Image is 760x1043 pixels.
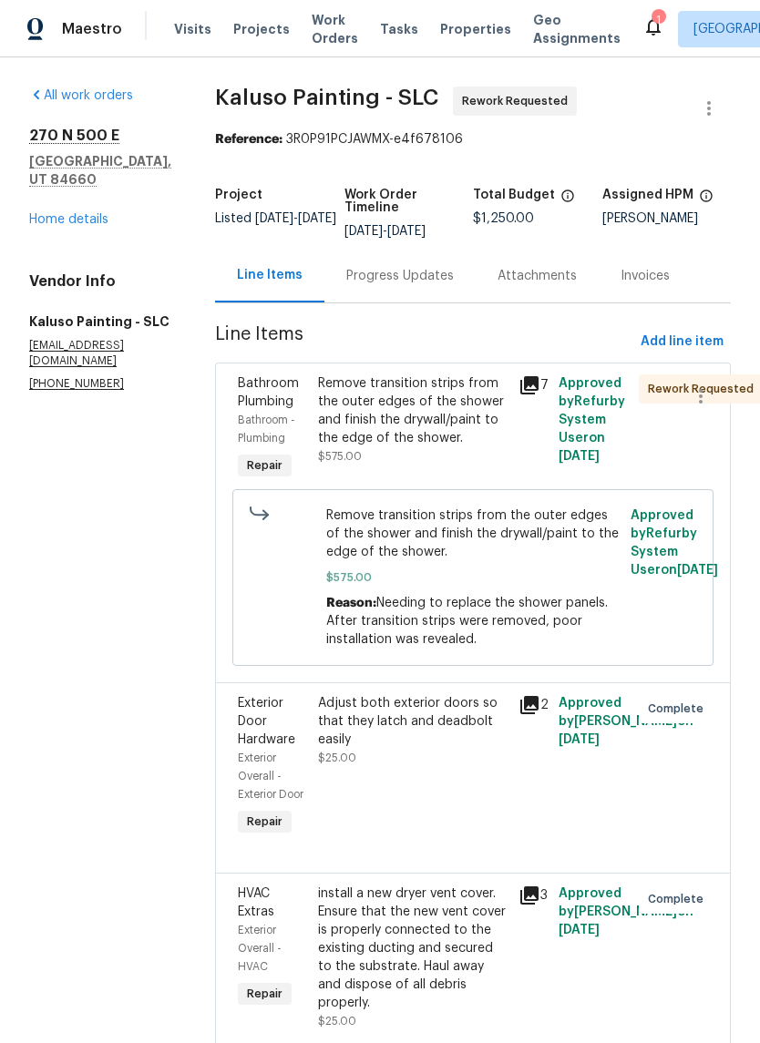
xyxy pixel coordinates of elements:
span: Bathroom - Plumbing [238,414,295,444]
span: Exterior Overall - Exterior Door [238,752,303,800]
div: Attachments [498,267,577,285]
h4: Vendor Info [29,272,171,291]
span: Needing to replace the shower panels. After transition strips were removed, poor installation was... [326,597,608,646]
span: Remove transition strips from the outer edges of the shower and finish the drywall/paint to the e... [326,506,621,561]
div: 1 [652,11,664,29]
span: Projects [233,20,290,38]
span: The total cost of line items that have been proposed by Opendoor. This sum includes line items th... [560,189,575,212]
div: Line Items [237,266,303,284]
span: Rework Requested [462,92,575,110]
span: [DATE] [298,212,336,225]
span: [DATE] [387,225,426,238]
span: $25.00 [318,752,356,763]
span: Exterior Door Hardware [238,697,295,746]
span: Reason: [326,597,376,609]
span: Work Orders [312,11,358,47]
span: [DATE] [677,564,718,577]
span: Kaluso Painting - SLC [215,87,438,108]
span: Maestro [62,20,122,38]
span: - [344,225,426,238]
div: Progress Updates [346,267,454,285]
span: Bathroom Plumbing [238,377,299,408]
span: [DATE] [559,450,600,463]
a: All work orders [29,89,133,102]
span: Approved by [PERSON_NAME] on [559,887,693,936]
h5: Assigned HPM [602,189,693,201]
div: 3R0P91PCJAWMX-e4f678106 [215,130,731,148]
div: [PERSON_NAME] [602,212,732,225]
span: [DATE] [559,733,600,746]
span: The hpm assigned to this work order. [699,189,714,212]
span: Repair [240,985,290,1003]
h5: Work Order Timeline [344,189,474,214]
div: 7 [519,374,548,396]
span: Approved by Refurby System User on [631,509,718,577]
span: Properties [440,20,511,38]
span: Complete [648,700,711,718]
div: Remove transition strips from the outer edges of the shower and finish the drywall/paint to the e... [318,374,508,447]
div: 2 [519,694,548,716]
span: Approved by Refurby System User on [559,377,625,463]
div: Adjust both exterior doors so that they latch and deadbolt easily [318,694,508,749]
div: 3 [519,885,548,906]
span: Visits [174,20,211,38]
span: Line Items [215,325,633,359]
h5: Total Budget [473,189,555,201]
span: Geo Assignments [533,11,621,47]
div: install a new dryer vent cover. Ensure that the new vent cover is properly connected to the exist... [318,885,508,1012]
span: Listed [215,212,336,225]
span: Repair [240,456,290,475]
span: HVAC Extras [238,887,274,918]
span: [DATE] [559,924,600,936]
span: Repair [240,813,290,831]
span: Approved by [PERSON_NAME] on [559,697,693,746]
span: [DATE] [344,225,383,238]
span: $575.00 [318,451,362,462]
span: Tasks [380,23,418,36]
button: Add line item [633,325,731,359]
span: $575.00 [326,568,621,587]
a: Home details [29,213,108,226]
b: Reference: [215,133,282,146]
span: $1,250.00 [473,212,534,225]
span: - [255,212,336,225]
span: Add line item [641,331,724,353]
span: [DATE] [255,212,293,225]
span: Exterior Overall - HVAC [238,925,282,972]
div: Invoices [621,267,670,285]
h5: Kaluso Painting - SLC [29,312,171,331]
h5: Project [215,189,262,201]
span: Complete [648,890,711,908]
span: $25.00 [318,1016,356,1027]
